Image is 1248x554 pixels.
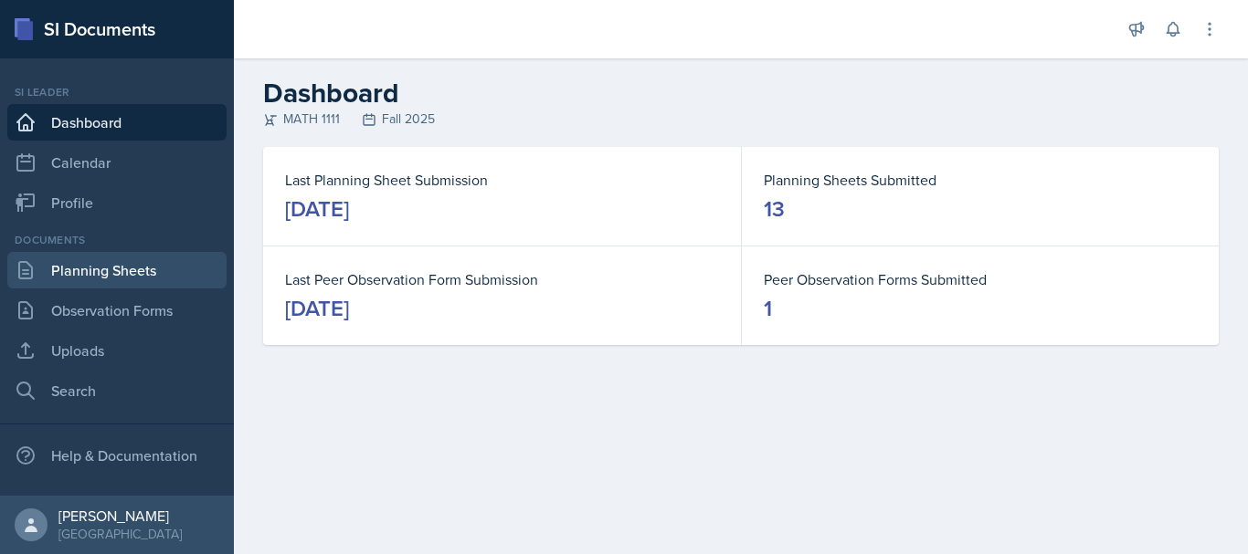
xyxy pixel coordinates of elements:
dt: Last Peer Observation Form Submission [285,268,719,290]
div: [GEOGRAPHIC_DATA] [58,525,182,543]
div: MATH 1111 Fall 2025 [263,110,1219,129]
div: [PERSON_NAME] [58,507,182,525]
div: Documents [7,232,227,248]
div: [DATE] [285,294,349,323]
h2: Dashboard [263,77,1219,110]
a: Dashboard [7,104,227,141]
a: Calendar [7,144,227,181]
dt: Planning Sheets Submitted [764,169,1197,191]
div: Si leader [7,84,227,100]
a: Search [7,372,227,409]
a: Uploads [7,332,227,369]
a: Profile [7,184,227,221]
a: Observation Forms [7,292,227,329]
dt: Peer Observation Forms Submitted [764,268,1197,290]
a: Planning Sheets [7,252,227,288]
div: Help & Documentation [7,437,227,474]
dt: Last Planning Sheet Submission [285,169,719,191]
div: 1 [764,294,772,323]
div: 13 [764,194,785,224]
div: [DATE] [285,194,349,224]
